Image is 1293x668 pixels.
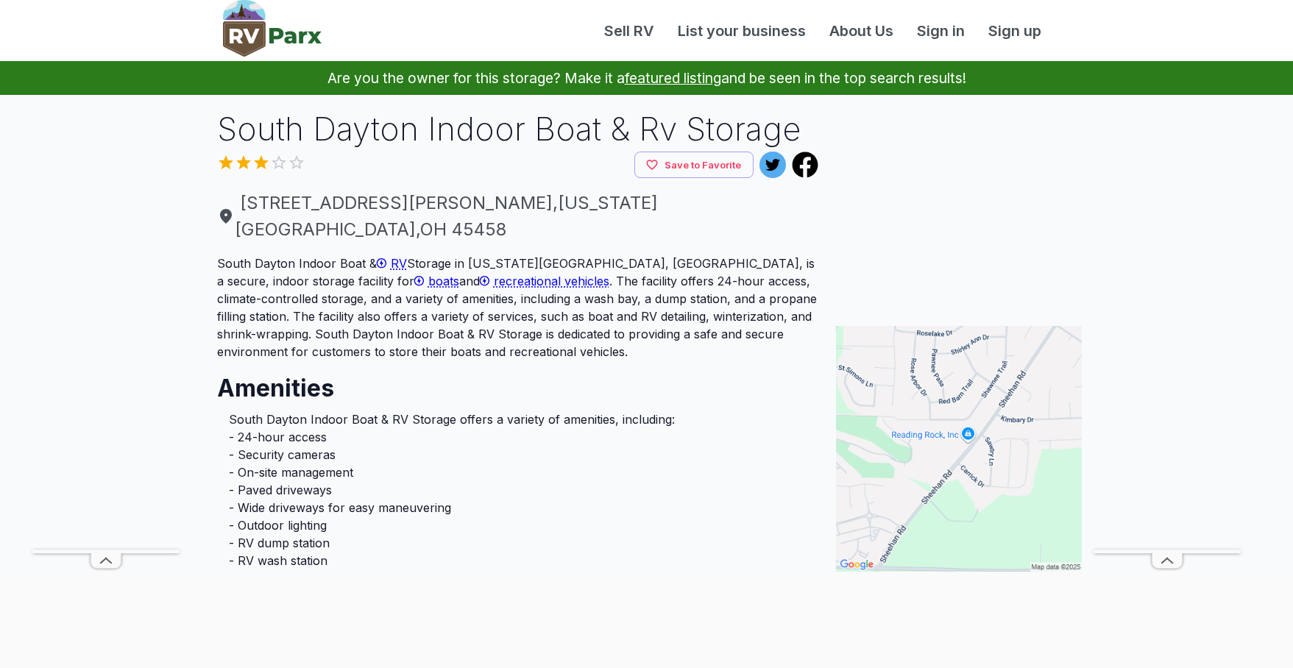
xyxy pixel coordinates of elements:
[217,255,819,360] p: South Dayton Indoor Boat & Storage in [US_STATE][GEOGRAPHIC_DATA], [GEOGRAPHIC_DATA], is a secure...
[229,516,807,534] li: - Outdoor lighting
[229,411,807,428] li: South Dayton Indoor Boat & RV Storage offers a variety of amenities, including:
[414,274,459,288] a: boats
[836,107,1082,291] iframe: Advertisement
[32,108,180,550] iframe: Advertisement
[217,190,819,243] a: [STREET_ADDRESS][PERSON_NAME],[US_STATE][GEOGRAPHIC_DATA],OH 45458
[229,499,807,516] li: - Wide driveways for easy maneuvering
[217,190,819,243] span: [STREET_ADDRESS][PERSON_NAME] , [US_STATE][GEOGRAPHIC_DATA] , OH 45458
[625,69,721,87] a: featured listing
[977,20,1053,42] a: Sign up
[494,274,609,288] span: recreational vehicles
[818,20,905,42] a: About Us
[229,534,807,552] li: - RV dump station
[217,107,819,152] h1: South Dayton Indoor Boat & Rv Storage
[666,20,818,42] a: List your business
[634,152,754,179] button: Save to Favorite
[229,481,807,499] li: - Paved driveways
[905,20,977,42] a: Sign in
[1094,108,1241,550] iframe: Advertisement
[592,20,666,42] a: Sell RV
[217,360,819,405] h2: Amenities
[428,274,459,288] span: boats
[229,569,807,587] li: - On-site propane
[229,463,807,481] li: - On-site management
[377,256,407,271] a: RV
[277,573,1016,664] iframe: Advertisement
[836,326,1082,572] img: Map for South Dayton Indoor Boat & Rv Storage
[229,446,807,463] li: - Security cameras
[391,256,407,271] span: RV
[18,61,1275,95] p: Are you the owner for this storage? Make it a and be seen in the top search results!
[480,274,609,288] a: recreational vehicles
[229,428,807,446] li: - 24-hour access
[229,552,807,569] li: - RV wash station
